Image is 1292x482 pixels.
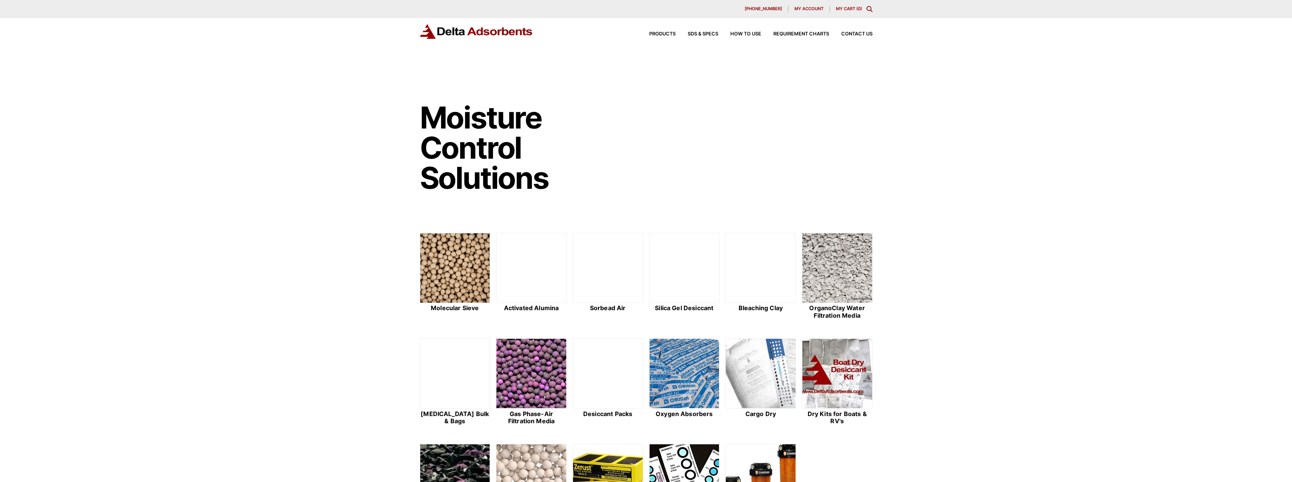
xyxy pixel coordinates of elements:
[573,233,643,320] a: Sorbead Air
[761,32,829,37] a: Requirement Charts
[573,410,643,418] h2: Desiccant Packs
[573,57,873,209] img: Image
[496,410,567,425] h2: Gas Phase-Air Filtration Media
[496,338,567,426] a: Gas Phase-Air Filtration Media
[649,233,720,320] a: Silica Gel Desiccant
[730,32,761,37] span: How to Use
[836,6,862,11] a: My Cart (0)
[496,305,567,312] h2: Activated Alumina
[802,338,873,426] a: Dry Kits for Boats & RV's
[794,7,823,11] span: My account
[573,305,643,312] h2: Sorbead Air
[420,338,490,426] a: [MEDICAL_DATA] Bulk & Bags
[676,32,718,37] a: SDS & SPECS
[649,305,720,312] h2: Silica Gel Desiccant
[841,32,873,37] span: Contact Us
[725,410,796,418] h2: Cargo Dry
[420,103,565,193] h1: Moisture Control Solutions
[725,233,796,320] a: Bleaching Clay
[420,233,490,320] a: Molecular Sieve
[649,338,720,426] a: Oxygen Absorbers
[718,32,761,37] a: How to Use
[725,338,796,426] a: Cargo Dry
[573,338,643,426] a: Desiccant Packs
[802,305,873,319] h2: OrganoClay Water Filtration Media
[802,410,873,425] h2: Dry Kits for Boats & RV's
[866,6,873,12] div: Toggle Modal Content
[773,32,829,37] span: Requirement Charts
[637,32,676,37] a: Products
[802,233,873,320] a: OrganoClay Water Filtration Media
[739,6,788,12] a: [PHONE_NUMBER]
[725,305,796,312] h2: Bleaching Clay
[745,7,782,11] span: [PHONE_NUMBER]
[496,233,567,320] a: Activated Alumina
[858,6,860,11] span: 0
[420,24,533,39] img: Delta Adsorbents
[420,410,490,425] h2: [MEDICAL_DATA] Bulk & Bags
[829,32,873,37] a: Contact Us
[649,410,720,418] h2: Oxygen Absorbers
[788,6,830,12] a: My account
[649,32,676,37] span: Products
[420,305,490,312] h2: Molecular Sieve
[688,32,718,37] span: SDS & SPECS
